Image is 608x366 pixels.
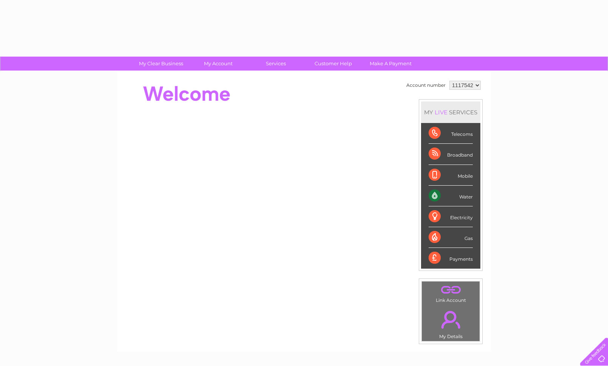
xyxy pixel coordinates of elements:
[404,79,448,92] td: Account number
[302,57,364,71] a: Customer Help
[429,227,473,248] div: Gas
[429,144,473,165] div: Broadband
[424,306,478,333] a: .
[360,57,422,71] a: Make A Payment
[130,57,192,71] a: My Clear Business
[245,57,307,71] a: Services
[429,206,473,227] div: Electricity
[429,186,473,206] div: Water
[421,101,480,123] div: MY SERVICES
[421,281,480,305] td: Link Account
[429,248,473,268] div: Payments
[429,165,473,186] div: Mobile
[187,57,250,71] a: My Account
[424,283,478,297] a: .
[421,304,480,341] td: My Details
[429,123,473,144] div: Telecoms
[433,109,449,116] div: LIVE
